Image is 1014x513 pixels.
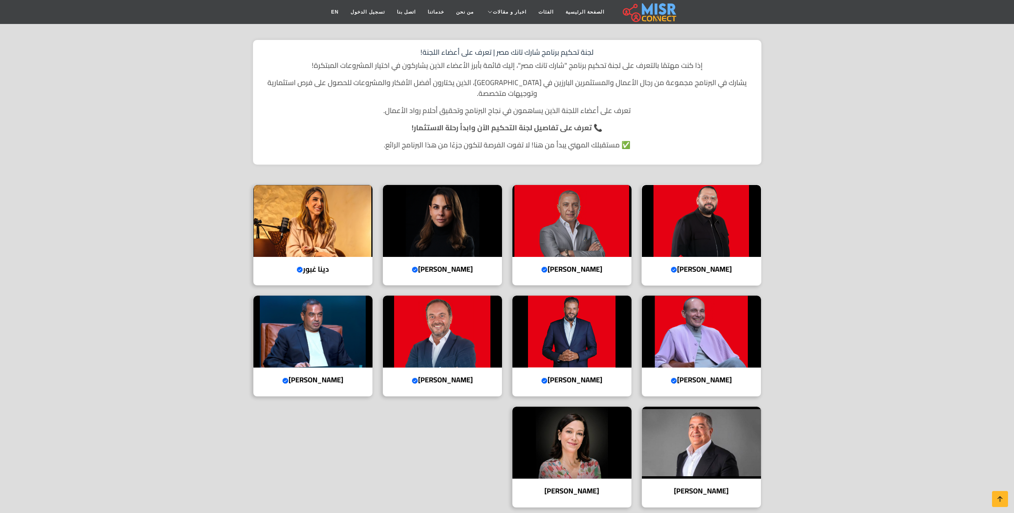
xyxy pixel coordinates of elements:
img: محمد إسماعيل منصور [253,296,373,368]
p: 📞 تعرف على تفاصيل لجنة التحكيم الآن وابدأ رحلة الاستثمار! [261,122,753,133]
h4: دينا غبور [259,265,367,274]
img: عبد الله سلام [642,185,761,257]
a: أحمد السويدي [PERSON_NAME] [507,185,637,286]
a: خدماتنا [422,4,450,20]
h1: لجنة تحكيم برنامج شارك تانك مصر | تعرف على أعضاء اللجنة! [261,48,753,57]
a: دينا غبور دينا غبور [248,185,378,286]
img: دينا غبور [253,185,373,257]
svg: Verified account [297,266,303,273]
a: EN [325,4,345,20]
h4: [PERSON_NAME] [389,376,496,384]
img: ياسين منصور [642,407,761,479]
h4: [PERSON_NAME] [518,487,626,495]
a: من نحن [450,4,480,20]
h4: [PERSON_NAME] [389,265,496,274]
h4: [PERSON_NAME] [648,487,755,495]
a: أيمن ممدوح [PERSON_NAME] [507,295,637,397]
a: مني عطايا [PERSON_NAME] [507,406,637,508]
a: محمد فاروق [PERSON_NAME] [637,295,766,397]
img: مني عطايا [512,407,632,479]
p: تعرف على أعضاء اللجنة الذين يساهمون في نجاح البرنامج وتحقيق أحلام رواد الأعمال. [261,105,753,116]
img: أحمد طارق خليل [383,296,502,368]
a: الفئات [532,4,560,20]
h4: [PERSON_NAME] [518,265,626,274]
svg: Verified account [671,378,677,384]
a: تسجيل الدخول [345,4,390,20]
p: ✅ مستقبلك المهني يبدأ من هنا! لا تفوت الفرصة لتكون جزءًا من هذا البرنامج الرائع. [261,139,753,150]
a: اتصل بنا [391,4,422,20]
a: عبد الله سلام [PERSON_NAME] [637,185,766,286]
img: أيمن ممدوح [512,296,632,368]
h4: [PERSON_NAME] [259,376,367,384]
svg: Verified account [541,266,548,273]
p: يشارك في البرنامج مجموعة من رجال الأعمال والمستثمرين البارزين في [GEOGRAPHIC_DATA]، الذين يختارون... [261,77,753,99]
a: هيلدا لوقا [PERSON_NAME] [378,185,507,286]
svg: Verified account [671,266,677,273]
h4: [PERSON_NAME] [518,376,626,384]
h4: [PERSON_NAME] [648,376,755,384]
img: أحمد السويدي [512,185,632,257]
a: أحمد طارق خليل [PERSON_NAME] [378,295,507,397]
a: اخبار و مقالات [480,4,532,20]
span: اخبار و مقالات [493,8,526,16]
a: محمد إسماعيل منصور [PERSON_NAME] [248,295,378,397]
img: هيلدا لوقا [383,185,502,257]
svg: Verified account [541,378,548,384]
svg: Verified account [412,266,418,273]
svg: Verified account [282,378,289,384]
a: ياسين منصور [PERSON_NAME] [637,406,766,508]
a: الصفحة الرئيسية [560,4,610,20]
svg: Verified account [412,378,418,384]
h4: [PERSON_NAME] [648,265,755,274]
p: إذا كنت مهتمًا بالتعرف على لجنة تحكيم برنامج "شارك تانك مصر"، إليك قائمة بأبرز الأعضاء الذين يشار... [261,60,753,71]
img: محمد فاروق [642,296,761,368]
img: main.misr_connect [623,2,676,22]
